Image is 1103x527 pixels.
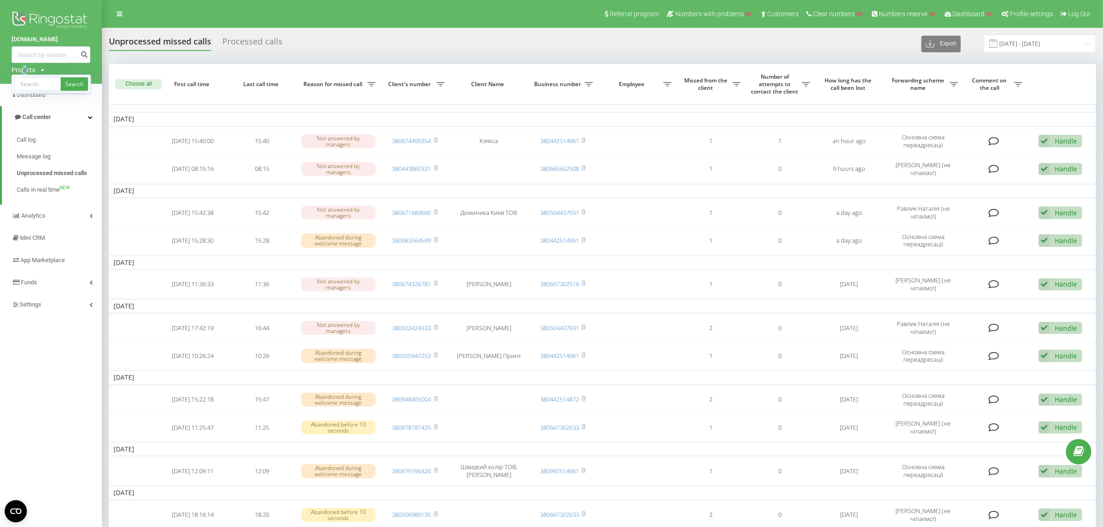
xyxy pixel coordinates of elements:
[1055,395,1077,404] div: Handle
[21,279,37,286] span: Funds
[815,156,884,182] td: 9 hours ago
[227,387,296,413] td: 15:47
[2,106,102,128] a: Call center
[449,200,528,226] td: Доминика Киев ТОВ
[22,113,51,120] span: Call center
[884,271,963,297] td: [PERSON_NAME] (не чіпаємо!)
[449,271,528,297] td: [PERSON_NAME]
[815,227,884,253] td: a day ago
[745,315,814,341] td: 0
[158,414,227,440] td: [DATE] 11:25:47
[392,351,431,360] a: 380505947253
[884,200,963,226] td: Равлик Наталія (не чіпаємо!)
[884,315,963,341] td: Равлик Наталія (не чіпаємо!)
[301,420,376,434] div: Abandoned before 10 seconds
[675,10,744,18] span: Numbers with problems
[540,208,579,217] a: 380504437931
[745,271,814,297] td: 0
[385,81,436,88] span: Client's number
[301,277,376,291] div: Not answered by managers
[158,387,227,413] td: [DATE] 15:22:18
[540,324,579,332] a: 380504437931
[392,324,431,332] a: 380502424333
[889,77,950,91] span: Forwarding scheme name
[5,500,27,522] button: Open CMP widget
[109,256,1096,270] td: [DATE]
[17,169,87,178] span: Unprocessed missed calls
[952,10,984,18] span: Dashboard
[540,351,579,360] a: 380442514961
[884,227,963,253] td: Основна схема переадресації
[301,134,376,148] div: Not answered by managers
[533,81,585,88] span: Business number
[158,315,227,341] td: [DATE] 17:42:19
[884,414,963,440] td: [PERSON_NAME] (не чіпаємо!)
[884,458,963,484] td: Основна схема переадресації
[676,343,745,369] td: 1
[1055,423,1077,432] div: Handle
[745,387,814,413] td: 0
[815,458,884,484] td: [DATE]
[540,280,579,288] a: 380667302516
[115,79,162,89] button: Choose all
[822,77,876,91] span: How long has the call been lost
[301,321,376,335] div: Not answered by managers
[540,510,579,519] a: 380667302633
[767,10,799,18] span: Customers
[884,343,963,369] td: Основна схема переадресації
[20,257,65,263] span: App Marketplace
[392,467,431,475] a: 380679790426
[540,164,579,173] a: 380665602508
[158,128,227,154] td: [DATE] 15:40:00
[392,236,431,245] a: 380683564599
[392,164,431,173] a: 380443860331
[12,35,90,44] a: [DOMAIN_NAME]
[21,212,45,219] span: Analytics
[227,128,296,154] td: 15:40
[676,315,745,341] td: 2
[815,343,884,369] td: [DATE]
[921,36,961,52] button: Export
[676,458,745,484] td: 1
[884,387,963,413] td: Основна схема переадресації
[745,200,814,226] td: 0
[109,112,1096,126] td: [DATE]
[745,227,814,253] td: 0
[109,184,1096,198] td: [DATE]
[458,81,520,88] span: Client Name
[815,315,884,341] td: [DATE]
[392,137,431,145] a: 380674490354
[166,81,220,88] span: First call time
[158,271,227,297] td: [DATE] 11:36:33
[301,81,367,88] span: Reason for missed call
[540,236,579,245] a: 380442514961
[884,128,963,154] td: Основна схема переадресації
[17,165,102,182] a: Unprocessed missed calls
[1055,280,1077,289] div: Handle
[676,387,745,413] td: 2
[815,200,884,226] td: a day ago
[1055,208,1077,217] div: Handle
[17,91,45,98] span: Dashboard
[227,200,296,226] td: 15:42
[158,343,227,369] td: [DATE] 10:26:24
[610,10,659,18] span: Referral program
[1055,467,1077,476] div: Handle
[745,156,814,182] td: 0
[1055,510,1077,519] div: Handle
[815,387,884,413] td: [DATE]
[540,395,579,403] a: 380442514872
[449,343,528,369] td: [PERSON_NAME] Принт
[813,10,855,18] span: Clear numbers
[676,227,745,253] td: 1
[1010,10,1053,18] span: Profile settings
[392,280,431,288] a: 380674326781
[158,227,227,253] td: [DATE] 15:28:30
[301,393,376,407] div: Abandoned during welcome message
[109,37,211,51] div: Unprocessed missed calls
[676,200,745,226] td: 1
[676,271,745,297] td: 1
[676,128,745,154] td: 1
[19,301,41,308] span: Settings
[222,37,283,51] div: Processed calls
